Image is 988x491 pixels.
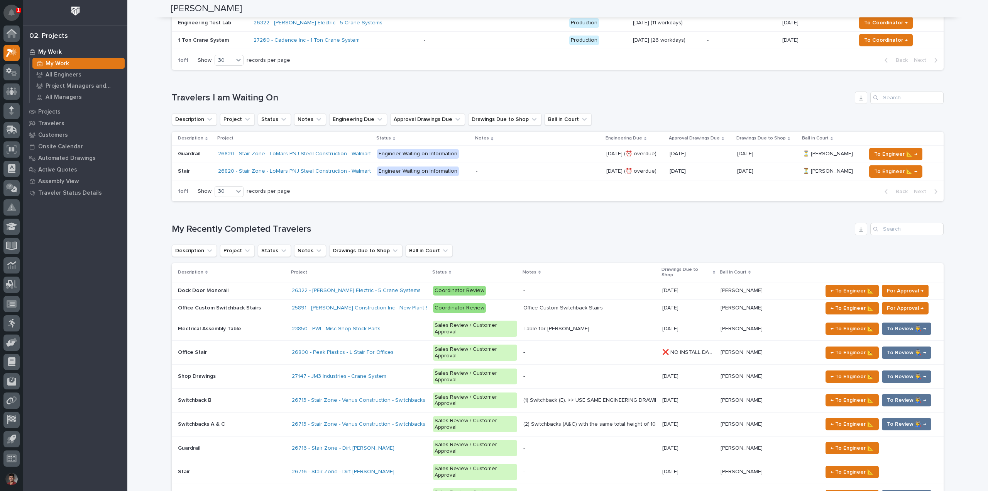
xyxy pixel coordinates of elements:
p: Switchbacks A & C [178,420,227,428]
span: ← To Engineer 📐 [831,420,874,429]
p: Show [198,188,211,195]
a: 26322 - [PERSON_NAME] Electric - 5 Crane Systems [254,20,382,26]
p: [DATE] (11 workdays) [633,20,700,26]
div: - [476,168,477,175]
button: To Engineer 📐 → [869,148,922,160]
button: ← To Engineer 📐 [826,302,879,314]
div: Search [870,223,944,235]
a: All Managers [30,92,127,102]
tr: 1 Ton Crane System27260 - Cadence Inc - 1 Ton Crane System - Production[DATE] (26 workdays)-[DATE... [172,32,944,49]
tr: GuardrailGuardrail 26716 - Stair Zone - Dirt [PERSON_NAME] Sales Review / Customer Approval- [DAT... [172,436,944,460]
span: To Engineer 📐 → [874,167,917,176]
a: 26716 - Stair Zone - Dirt [PERSON_NAME] [292,469,394,475]
button: To Review 👨‍🏭 → [882,370,931,383]
p: Project Managers and Engineers [46,83,122,90]
span: ← To Engineer 📐 [831,443,874,453]
p: records per page [247,188,290,195]
p: [PERSON_NAME] [721,324,764,332]
tr: Dock Door MonorailDock Door Monorail 26322 - [PERSON_NAME] Electric - 5 Crane Systems Coordinator... [172,282,944,299]
p: [DATE] [670,168,731,175]
span: Back [891,57,908,64]
button: Drawings Due to Shop [468,113,541,126]
button: ← To Engineer 📐 [826,418,879,430]
span: For Approval → [887,286,924,296]
button: ← To Engineer 📐 [826,347,879,359]
a: 26800 - Peak Plastics - L Stair For Offices [292,349,394,356]
tr: Office Custom Switchback StairsOffice Custom Switchback Stairs 25891 - [PERSON_NAME] Construction... [172,299,944,317]
button: Description [172,245,217,257]
p: Project [291,268,307,277]
div: - [424,37,425,44]
p: Description [178,134,203,143]
p: All Engineers [46,71,81,78]
p: [DATE] [662,443,680,452]
h1: My Recently Completed Travelers [172,224,852,235]
button: For Approval → [882,285,929,297]
span: ← To Engineer 📐 [831,467,874,477]
div: - [424,20,425,26]
div: - [476,151,477,157]
p: Ball in Court [720,268,746,277]
tr: Electrical Assembly TableElectrical Assembly Table 23850 - PWI - Misc Shop Stock Parts Sales Revi... [172,317,944,341]
button: To Coordinator → [859,34,913,46]
button: For Approval → [882,302,929,314]
p: [PERSON_NAME] [721,420,764,428]
a: 27260 - Cadence Inc - 1 Ton Crane System [254,37,360,44]
p: 1 of 1 [172,51,195,70]
button: Notifications [3,5,20,21]
p: Guardrail [178,149,202,157]
a: 26713 - Stair Zone - Venus Construction - Switchbacks & Stairtowers [292,397,460,404]
a: Projects [23,106,127,117]
p: [PERSON_NAME] [721,303,764,311]
p: 1 Ton Crane System [178,37,247,44]
a: 25891 - [PERSON_NAME] Construction Inc - New Plant Setup - Mezzanine Project [292,305,491,311]
p: Engineering Test Lab [178,20,247,26]
button: Notes [294,113,326,126]
p: [DATE] [737,149,755,157]
button: Back [878,57,911,64]
div: 02. Projects [29,32,68,41]
p: Drawings Due to Shop [736,134,786,143]
span: For Approval → [887,304,924,313]
div: Engineer Waiting on Information [377,149,459,159]
p: My Work [46,60,69,67]
img: Workspace Logo [68,4,83,18]
tr: GuardrailGuardrail 26820 - Stair Zone - LoMars PNJ Steel Construction - Walmart Stair Engineer Wa... [172,145,944,163]
span: To Coordinator → [864,18,908,27]
p: Status [376,134,391,143]
span: To Engineer 📐 → [874,150,917,159]
span: To Review 👨‍🏭 → [887,372,926,381]
div: Coordinator Review [433,286,486,296]
p: Status [432,268,447,277]
p: Onsite Calendar [38,143,83,150]
p: Notes [523,268,536,277]
a: 26716 - Stair Zone - Dirt [PERSON_NAME] [292,445,394,452]
p: [PERSON_NAME] [721,372,764,380]
button: Next [911,57,944,64]
p: Show [198,57,211,64]
button: ← To Engineer 📐 [826,285,879,297]
p: Traveler Status Details [38,190,102,197]
input: Search [870,92,944,104]
p: [DATE] (⏰ overdue) [606,166,658,175]
p: Description [178,268,203,277]
div: Sales Review / Customer Approval [433,440,517,456]
p: All Managers [46,94,82,101]
div: Production [569,36,599,45]
a: Travelers [23,117,127,129]
p: [DATE] [662,286,680,294]
div: Sales Review / Customer Approval [433,345,517,361]
div: - [523,287,525,294]
div: Sales Review / Customer Approval [433,416,517,432]
div: 30 [215,56,233,65]
button: Status [258,113,291,126]
div: Table for [PERSON_NAME] [523,326,589,332]
p: [DATE] [737,166,755,175]
p: Customers [38,132,68,139]
button: Ball in Court [406,245,453,257]
tr: Office StairOffice Stair 26800 - Peak Plastics - L Stair For Offices Sales Review / Customer Appr... [172,341,944,365]
span: To Review 👨‍🏭 → [887,420,926,429]
p: [PERSON_NAME] [721,396,764,404]
p: [PERSON_NAME] [721,443,764,452]
a: All Engineers [30,69,127,80]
